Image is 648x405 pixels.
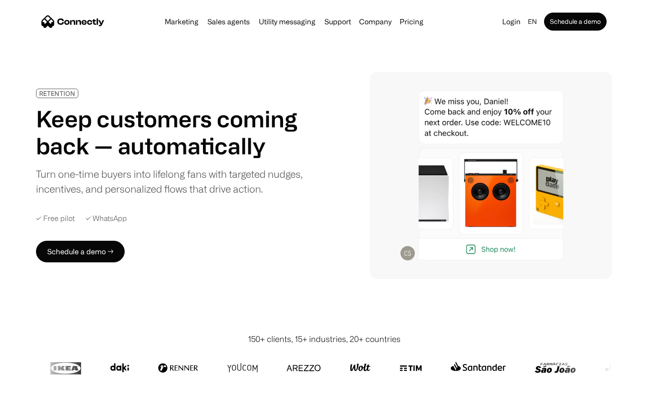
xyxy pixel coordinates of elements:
[204,18,253,25] a: Sales agents
[36,214,75,223] div: ✓ Free pilot
[544,13,607,31] a: Schedule a demo
[248,333,400,345] div: 150+ clients, 15+ industries, 20+ countries
[396,18,427,25] a: Pricing
[18,389,54,402] ul: Language list
[39,90,75,97] div: RETENTION
[36,166,310,196] div: Turn one-time buyers into lifelong fans with targeted nudges, incentives, and personalized flows ...
[321,18,355,25] a: Support
[36,241,125,262] a: Schedule a demo →
[359,15,391,28] div: Company
[528,15,537,28] div: en
[36,105,310,159] h1: Keep customers coming back — automatically
[85,214,127,223] div: ✓ WhatsApp
[499,15,524,28] a: Login
[161,18,202,25] a: Marketing
[9,388,54,402] aside: Language selected: English
[255,18,319,25] a: Utility messaging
